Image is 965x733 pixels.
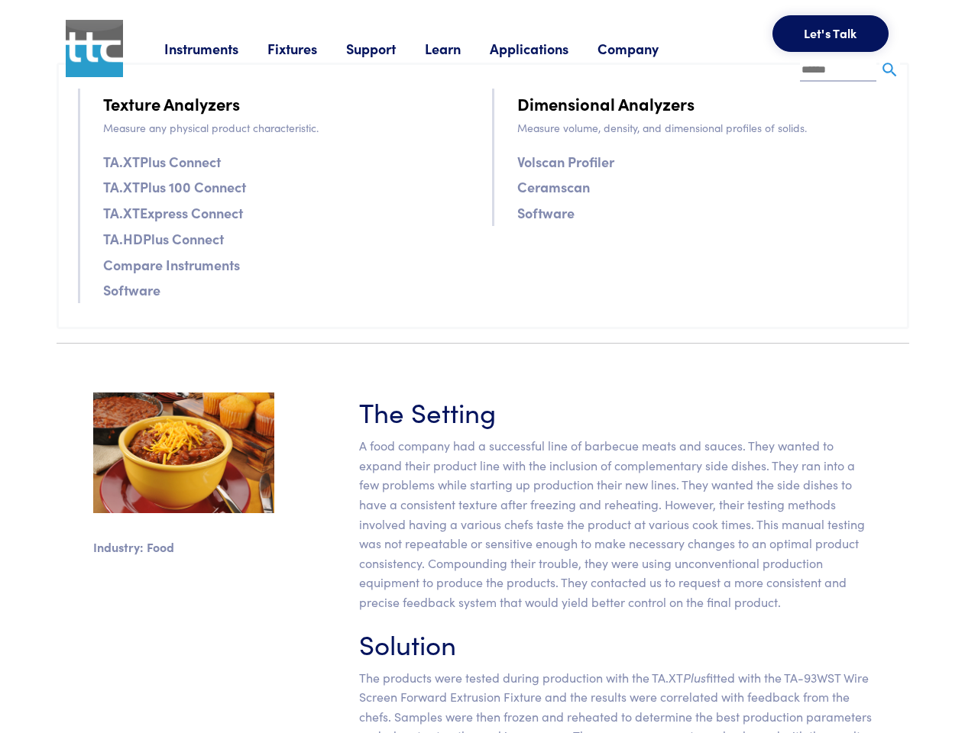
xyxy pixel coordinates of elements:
h3: Solution [359,625,873,662]
a: Learn [425,39,490,58]
a: TA.XTExpress Connect [103,202,243,224]
a: TA.XTPlus 100 Connect [103,176,246,198]
a: Texture Analyzers [103,90,240,117]
p: Measure volume, density, and dimensional profiles of solids. [517,119,888,136]
a: Software [103,279,160,301]
a: Compare Instruments [103,253,240,276]
p: Industry: Food [93,538,274,557]
a: Fixtures [267,39,346,58]
p: Measure any physical product characteristic. [103,119,474,136]
button: Let's Talk [772,15,889,52]
a: Volscan Profiler [517,150,614,173]
img: ttc_logo_1x1_v1.0.png [66,20,123,77]
a: Dimensional Analyzers [517,90,695,117]
h3: The Setting [359,392,873,430]
em: Plus [683,669,706,686]
img: sidedishes.jpg [93,392,274,513]
a: Instruments [164,39,267,58]
a: Support [346,39,425,58]
a: Ceramscan [517,176,590,198]
a: Applications [490,39,597,58]
a: Company [597,39,688,58]
a: TA.HDPlus Connect [103,228,224,250]
a: TA.XTPlus Connect [103,150,221,173]
p: A food company had a successful line of barbecue meats and sauces. They wanted to expand their pr... [359,436,873,612]
a: Software [517,202,575,224]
